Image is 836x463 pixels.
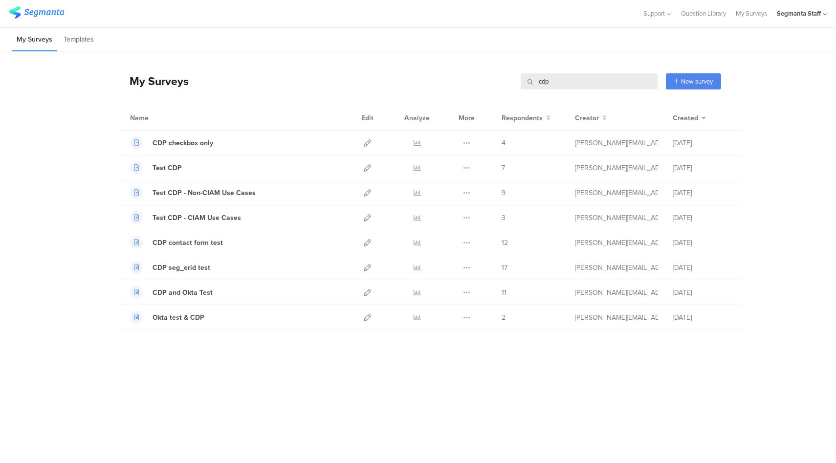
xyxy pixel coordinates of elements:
[575,113,607,123] button: Creator
[130,113,189,123] div: Name
[673,238,731,248] div: [DATE]
[502,113,550,123] button: Respondents
[681,77,713,86] span: New survey
[575,263,658,273] div: riel@segmanta.com
[575,312,658,323] div: riel@segmanta.com
[130,136,213,149] a: CDP checkbox only
[153,263,210,273] div: CDP seg_erid test
[120,73,189,89] div: My Surveys
[153,312,204,323] div: Okta test & CDP
[130,261,210,274] a: CDP seg_erid test
[502,287,506,298] span: 11
[673,312,731,323] div: [DATE]
[12,28,57,51] li: My Surveys
[575,113,599,123] span: Creator
[402,106,432,130] div: Analyze
[153,163,182,173] div: Test CDP
[575,213,658,223] div: raymund@segmanta.com
[59,28,98,51] li: Templates
[521,73,658,89] input: Survey Name, Creator...
[130,211,241,224] a: Test CDP - CIAM Use Cases
[575,163,658,173] div: riel@segmanta.com
[9,6,64,19] img: segmanta logo
[130,311,204,324] a: Okta test & CDP
[130,236,223,249] a: CDP contact form test
[502,188,506,198] span: 9
[673,113,698,123] span: Created
[357,106,378,130] div: Edit
[153,238,223,248] div: CDP contact form test
[130,186,256,199] a: Test CDP - Non-CIAM Use Cases
[502,113,543,123] span: Respondents
[456,106,477,130] div: More
[575,238,658,248] div: riel@segmanta.com
[643,9,665,18] span: Support
[575,138,658,148] div: riel@segmanta.com
[673,138,731,148] div: [DATE]
[153,213,241,223] div: Test CDP - CIAM Use Cases
[673,263,731,273] div: [DATE]
[575,188,658,198] div: raymund@segmanta.com
[673,287,731,298] div: [DATE]
[673,163,731,173] div: [DATE]
[673,113,706,123] button: Created
[673,188,731,198] div: [DATE]
[575,287,658,298] div: riel@segmanta.com
[502,163,505,173] span: 7
[502,138,506,148] span: 4
[502,263,507,273] span: 17
[153,287,213,298] div: CDP and Okta Test
[130,161,182,174] a: Test CDP
[502,213,506,223] span: 3
[673,213,731,223] div: [DATE]
[502,312,506,323] span: 2
[153,138,213,148] div: CDP checkbox only
[502,238,508,248] span: 12
[153,188,256,198] div: Test CDP - Non-CIAM Use Cases
[130,286,213,299] a: CDP and Okta Test
[777,9,821,18] div: Segmanta Staff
